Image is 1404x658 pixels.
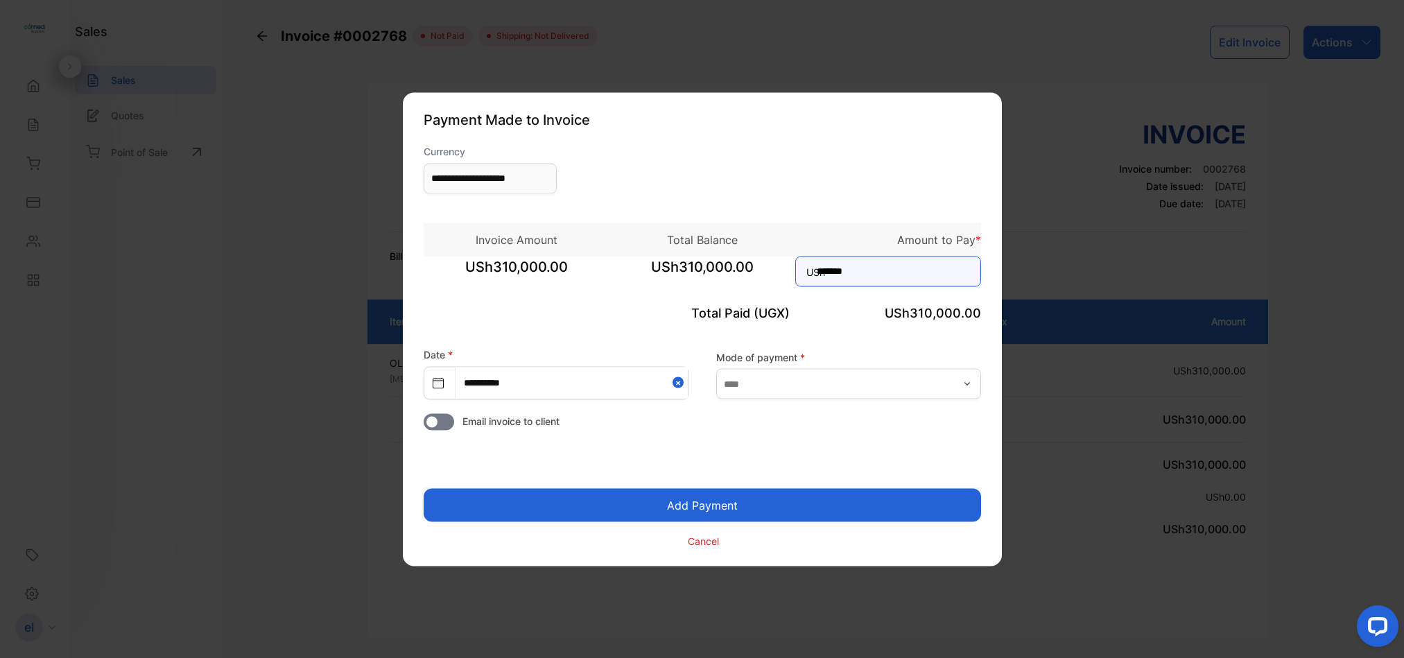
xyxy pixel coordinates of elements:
[424,109,981,130] p: Payment Made to Invoice
[673,367,688,398] button: Close
[462,413,560,428] span: Email invoice to client
[424,256,609,291] span: USh310,000.00
[424,231,609,248] p: Invoice Amount
[1346,600,1404,658] iframe: LiveChat chat widget
[688,534,719,548] p: Cancel
[885,305,981,320] span: USh310,000.00
[424,348,453,360] label: Date
[424,144,557,158] label: Currency
[609,231,795,248] p: Total Balance
[609,303,795,322] p: Total Paid (UGX)
[424,488,981,521] button: Add Payment
[716,350,981,365] label: Mode of payment
[806,264,825,279] span: USh
[609,256,795,291] span: USh310,000.00
[795,231,981,248] p: Amount to Pay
